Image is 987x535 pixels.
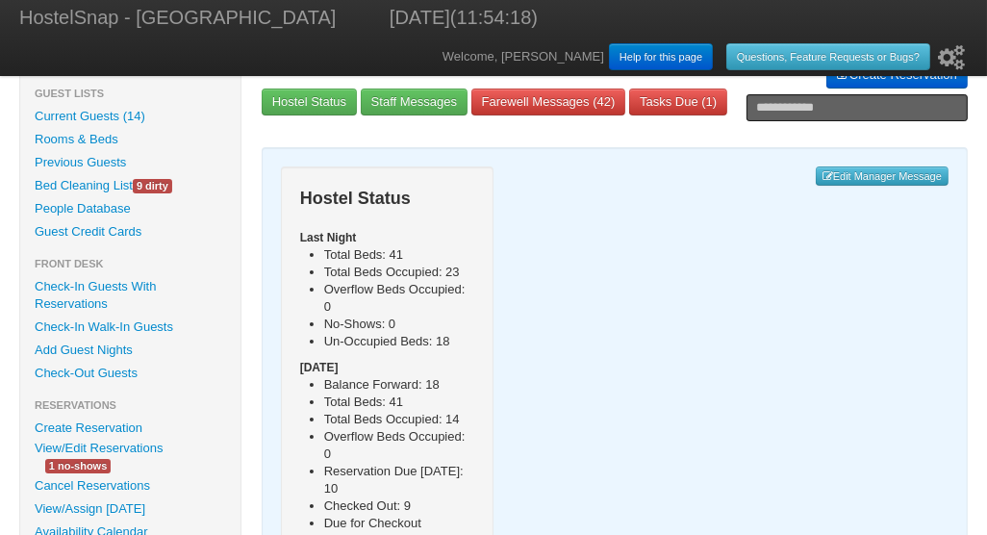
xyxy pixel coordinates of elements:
[324,246,475,264] li: Total Beds: 41
[324,333,475,350] li: Un-Occupied Beds: 18
[706,94,713,109] span: 1
[20,275,240,316] a: Check-In Guests With Reservations
[262,89,357,115] a: Hostel Status
[20,174,240,197] a: Bed Cleaning List9 dirty
[20,362,240,385] a: Check-Out Guests
[726,43,930,70] a: Questions, Feature Requests or Bugs?
[133,179,172,193] span: 9 dirty
[324,497,475,515] li: Checked Out: 9
[20,220,240,243] a: Guest Credit Cards
[20,82,240,105] li: Guest Lists
[20,497,240,521] a: View/Assign [DATE]
[300,229,475,246] h5: Last Night
[471,89,626,115] a: Farewell Messages (42)
[20,151,240,174] a: Previous Guests
[20,394,240,417] li: Reservations
[20,252,240,275] li: Front Desk
[31,455,125,475] a: 1 no-shows
[938,45,965,70] i: Setup Wizard
[300,186,475,212] h3: Hostel Status
[324,264,475,281] li: Total Beds Occupied: 23
[324,463,475,497] li: Reservation Due [DATE]: 10
[609,43,713,70] a: Help for this page
[20,316,240,339] a: Check-In Walk-In Guests
[816,166,949,186] a: Edit Manager Message
[20,417,240,440] a: Create Reservation
[20,438,177,458] a: View/Edit Reservations
[20,197,240,220] a: People Database
[45,459,111,473] span: 1 no-shows
[324,316,475,333] li: No-Shows: 0
[443,38,968,76] div: Welcome, [PERSON_NAME]
[629,89,727,115] a: Tasks Due (1)
[20,339,240,362] a: Add Guest Nights
[324,428,475,463] li: Overflow Beds Occupied: 0
[300,359,475,376] h5: [DATE]
[20,474,240,497] a: Cancel Reservations
[361,89,468,115] a: Staff Messages
[597,94,611,109] span: 42
[20,105,240,128] a: Current Guests (14)
[324,411,475,428] li: Total Beds Occupied: 14
[324,394,475,411] li: Total Beds: 41
[324,281,475,316] li: Overflow Beds Occupied: 0
[450,7,538,28] span: (11:54:18)
[324,376,475,394] li: Balance Forward: 18
[20,128,240,151] a: Rooms & Beds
